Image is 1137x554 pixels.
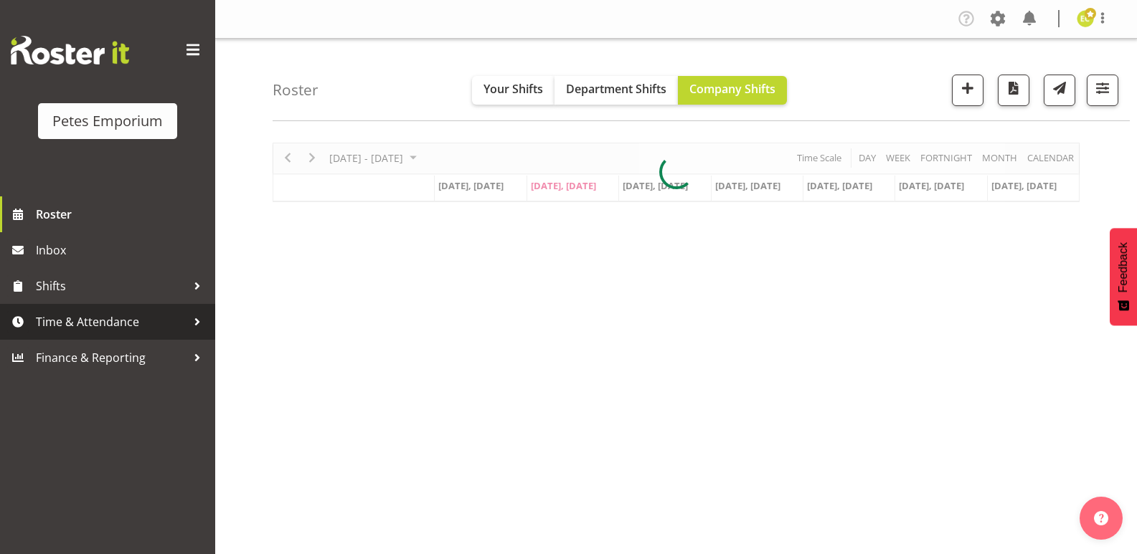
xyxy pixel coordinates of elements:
[555,76,678,105] button: Department Shifts
[36,239,208,261] span: Inbox
[998,75,1029,106] button: Download a PDF of the roster according to the set date range.
[1110,228,1137,325] button: Feedback - Show survey
[1117,242,1130,292] span: Feedback
[678,76,787,105] button: Company Shifts
[689,81,775,97] span: Company Shifts
[11,36,129,65] img: Rosterit website logo
[36,347,187,368] span: Finance & Reporting
[52,110,163,132] div: Petes Emporium
[1094,511,1108,525] img: help-xxl-2.png
[483,81,543,97] span: Your Shifts
[36,275,187,297] span: Shifts
[1044,75,1075,106] button: Send a list of all shifts for the selected filtered period to all rostered employees.
[36,204,208,225] span: Roster
[952,75,983,106] button: Add a new shift
[1077,10,1094,27] img: emma-croft7499.jpg
[566,81,666,97] span: Department Shifts
[36,311,187,333] span: Time & Attendance
[273,82,319,98] h4: Roster
[1087,75,1118,106] button: Filter Shifts
[472,76,555,105] button: Your Shifts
